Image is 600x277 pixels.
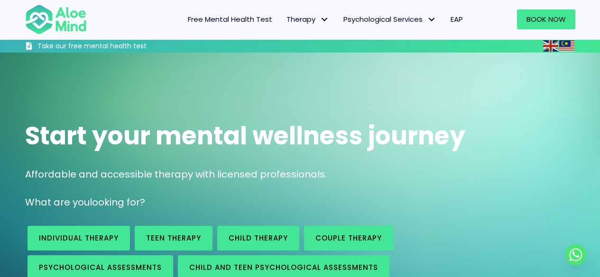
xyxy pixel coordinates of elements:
a: Malay [559,40,575,51]
nav: Menu [99,9,470,29]
a: Take our free mental health test [25,42,197,53]
img: en [543,40,558,52]
a: Teen Therapy [135,226,212,250]
span: What are you [25,196,90,209]
span: Therapy [286,14,329,24]
span: Child Therapy [229,233,288,243]
span: Couple therapy [315,233,382,243]
span: Start your mental wellness journey [25,118,465,153]
span: Therapy: submenu [318,13,332,27]
span: Book Now [526,14,566,24]
img: ms [559,40,574,52]
a: Child Therapy [217,226,299,250]
span: Psychological assessments [39,262,162,272]
a: Individual therapy [28,226,130,250]
span: Free Mental Health Test [188,14,272,24]
img: Aloe mind Logo [25,4,87,35]
a: English [543,40,559,51]
p: Affordable and accessible therapy with licensed professionals. [25,168,575,181]
span: looking for? [90,196,145,209]
a: Psychological ServicesPsychological Services: submenu [336,9,443,29]
a: EAP [443,9,470,29]
span: Psychological Services: submenu [425,13,439,27]
span: Individual therapy [39,233,119,243]
a: Free Mental Health Test [181,9,279,29]
a: TherapyTherapy: submenu [279,9,336,29]
a: Couple therapy [304,226,393,250]
a: Book Now [517,9,575,29]
span: EAP [451,14,463,24]
span: Psychological Services [343,14,436,24]
h3: Take our free mental health test [37,42,197,51]
a: Whatsapp [565,244,586,265]
span: Child and Teen Psychological assessments [189,262,378,272]
span: Teen Therapy [146,233,201,243]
